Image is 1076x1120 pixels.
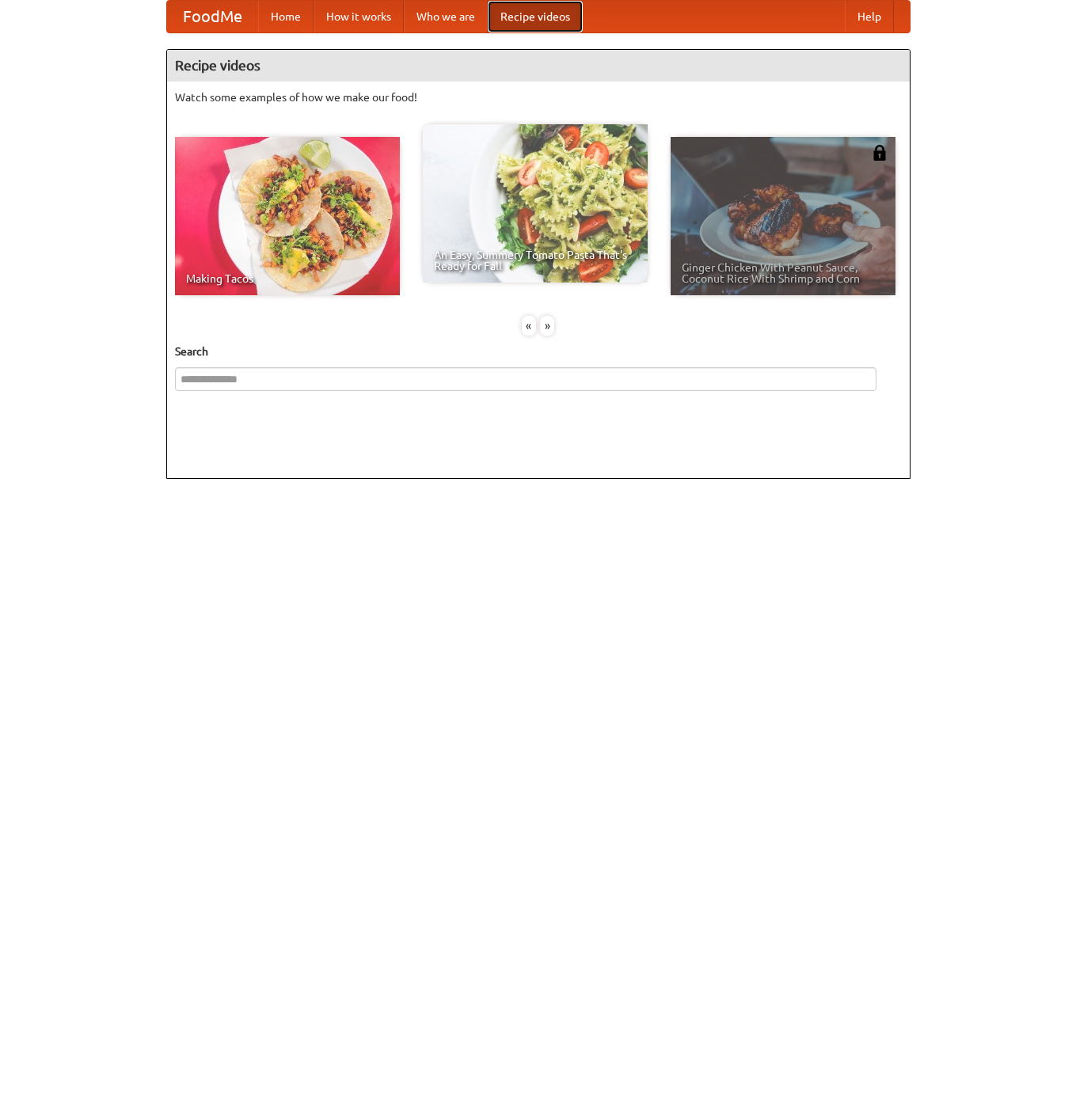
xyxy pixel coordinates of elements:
h4: Recipe videos [167,50,910,82]
img: 483408.png [872,145,888,161]
a: Home [258,1,314,32]
a: Help [845,1,894,32]
a: Making Tacos [175,137,400,295]
a: Recipe videos [488,1,583,32]
div: » [540,316,554,336]
span: An Easy, Summery Tomato Pasta That's Ready for Fall [434,249,637,271]
span: Making Tacos [186,273,389,284]
a: FoodMe [167,1,258,32]
a: Who we are [404,1,488,32]
a: How it works [314,1,404,32]
a: An Easy, Summery Tomato Pasta That's Ready for Fall [423,124,648,283]
div: « [522,316,536,336]
h5: Search [175,344,902,359]
p: Watch some examples of how we make our food! [175,89,902,105]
